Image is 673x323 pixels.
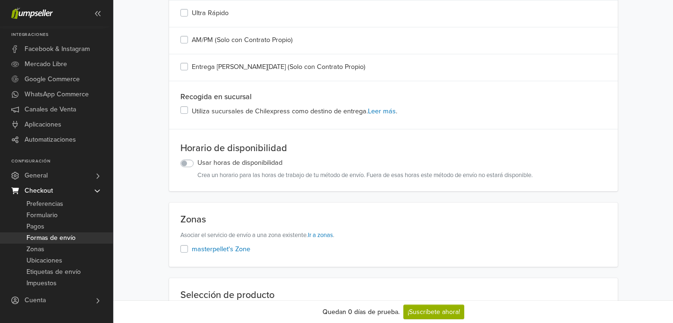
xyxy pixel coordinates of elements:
span: Zonas [26,244,44,255]
span: WhatsApp Commerce [25,87,89,102]
span: Canales de Venta [25,102,76,117]
small: Crea un horario para las horas de trabajo de tu método de envío. Fuera de esas horas este método ... [197,171,606,180]
span: Aplicaciones [25,117,61,132]
span: Automatizaciones [25,132,76,147]
small: Asociar el servicio de envío a una zona existente. . [180,231,334,239]
span: Utiliza sucursales de Chilexpress como destino de entrega. . [192,107,397,115]
span: General [25,168,48,183]
label: Ultra Rápido [192,8,229,18]
a: Leer más [368,107,396,115]
div: Selección de producto [180,289,606,301]
div: Zonas [180,214,606,225]
span: Facebook & Instagram [25,42,90,57]
label: Entrega [PERSON_NAME][DATE] (Solo con Contrato Propio) [192,62,366,72]
p: Configuración [11,159,113,164]
span: Cuenta [25,293,46,308]
label: Usar horas de disponibilidad [197,158,282,168]
span: Mercado Libre [25,57,67,72]
a: masterpellet's Zone [192,245,250,253]
p: Integraciones [11,32,113,38]
span: Preferencias [26,198,63,210]
label: AM/PM (Solo con Contrato Propio) [192,35,293,45]
div: Quedan 0 días de prueba. [323,307,400,317]
span: Etiquetas de envío [26,266,81,278]
a: ¡Suscríbete ahora! [403,305,464,319]
span: Google Commerce [25,72,80,87]
div: Recogida en sucursal [180,93,606,102]
a: Ir a zonas [308,231,333,239]
p: Horario de disponibilidad [180,143,606,154]
span: Formas de envío [26,232,76,244]
span: Pagos [26,221,44,232]
span: Checkout [25,183,53,198]
span: Ubicaciones [26,255,62,266]
span: Formulario [26,210,58,221]
span: Impuestos [26,278,57,289]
